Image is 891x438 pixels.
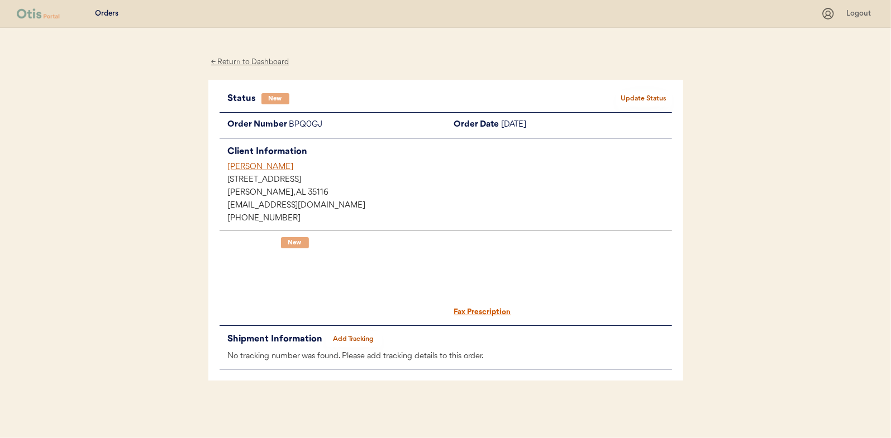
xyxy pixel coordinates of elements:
div: [PERSON_NAME] [228,161,672,173]
div: Client Information [228,144,672,160]
button: Add Tracking [326,331,382,347]
div: [STREET_ADDRESS] [228,176,672,184]
div: No tracking number was found. Please add tracking details to this order. [220,350,672,364]
div: Shipment Information [228,331,326,347]
div: Fax Prescription [446,306,511,320]
div: [EMAIL_ADDRESS][DOMAIN_NAME] [228,202,672,210]
div: [PERSON_NAME], AL 35116 [228,189,672,197]
div: Orders [95,8,118,20]
div: [PHONE_NUMBER] [228,215,672,223]
button: Update Status [616,91,672,107]
div: BPQ0GJ [289,118,446,132]
div: Order Number [220,118,289,132]
div: [DATE] [502,118,672,132]
div: Logout [846,8,874,20]
div: ← Return to Dashboard [208,56,292,69]
div: Order Date [446,118,502,132]
div: Status [228,91,261,107]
